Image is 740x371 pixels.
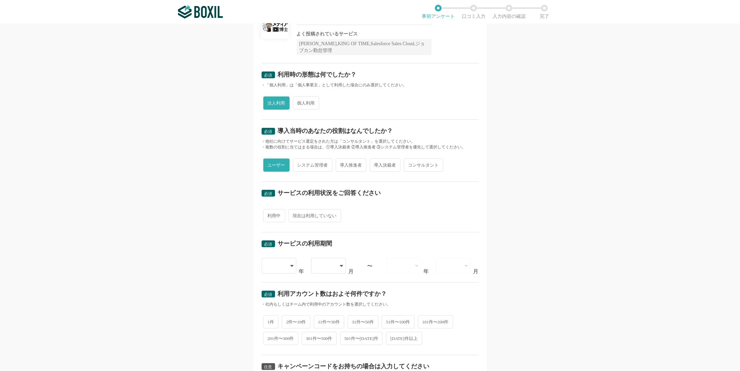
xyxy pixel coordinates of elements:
span: 任意 [264,365,272,369]
span: 導入決裁者 [370,159,401,172]
div: 月 [473,269,479,274]
div: よく投稿されているサービス [297,32,432,36]
span: 51件〜100件 [382,315,415,329]
img: ボクシルSaaS_ロゴ [178,5,223,19]
div: 導入当時のあなたの役割はなんでしたか？ [278,128,393,134]
span: 201件〜300件 [263,332,298,345]
div: サービスの利用状況をご回答ください [278,190,381,196]
span: 必須 [264,292,272,297]
li: 完了 [527,5,562,19]
span: 501件〜[DATE]件 [340,332,383,345]
span: ユーザー [263,159,290,172]
div: 利用アカウント数はおよそ何件ですか？ [278,291,387,297]
span: 必須 [264,191,272,196]
span: 301件〜500件 [302,332,337,345]
li: 口コミ入力 [456,5,492,19]
span: 2件〜10件 [282,315,310,329]
span: 必須 [264,73,272,78]
div: ・「個人利用」は「個人事業主」として利用した場合にのみ選択してください。 [262,82,479,88]
span: 法人利用 [263,96,290,110]
span: 必須 [264,129,272,134]
div: 年 [299,269,304,274]
span: 11件〜30件 [314,315,345,329]
div: ・他社に向けてサービス選定をされた方は「コンサルタント」を選択してください。 [262,139,479,144]
span: 導入推進者 [336,159,366,172]
li: 入力内容の確認 [492,5,527,19]
span: システム管理者 [293,159,332,172]
span: 101件〜200件 [418,315,453,329]
div: ・複数の役割に当てはまる場合は、①導入決裁者 ②導入推進者 ③システム管理者を優先して選択してください。 [262,144,479,150]
span: 利用中 [263,209,285,222]
span: 1件 [263,315,279,329]
span: 現在は利用していない [289,209,341,222]
li: 事前アンケート [421,5,456,19]
div: 利用時の形態は何でしたか？ [278,72,357,78]
span: 31件〜50件 [348,315,378,329]
span: コンサルタント [404,159,443,172]
div: 月 [349,269,354,274]
div: サービスの利用期間 [278,240,332,247]
div: [PERSON_NAME],KING OF TIME,Salesforce Sales Cloud,ジョブカン勤怠管理 [297,39,432,55]
span: 必須 [264,242,272,247]
div: 〜 [367,263,373,269]
div: キャンペーンコードをお持ちの場合は入力してください [278,363,430,369]
span: [DATE]件以上 [386,332,422,345]
div: ・社内もしくはチーム内で利用中のアカウント数を選択してください。 [262,302,479,307]
div: 年 [424,269,429,274]
span: 個人利用 [293,96,319,110]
